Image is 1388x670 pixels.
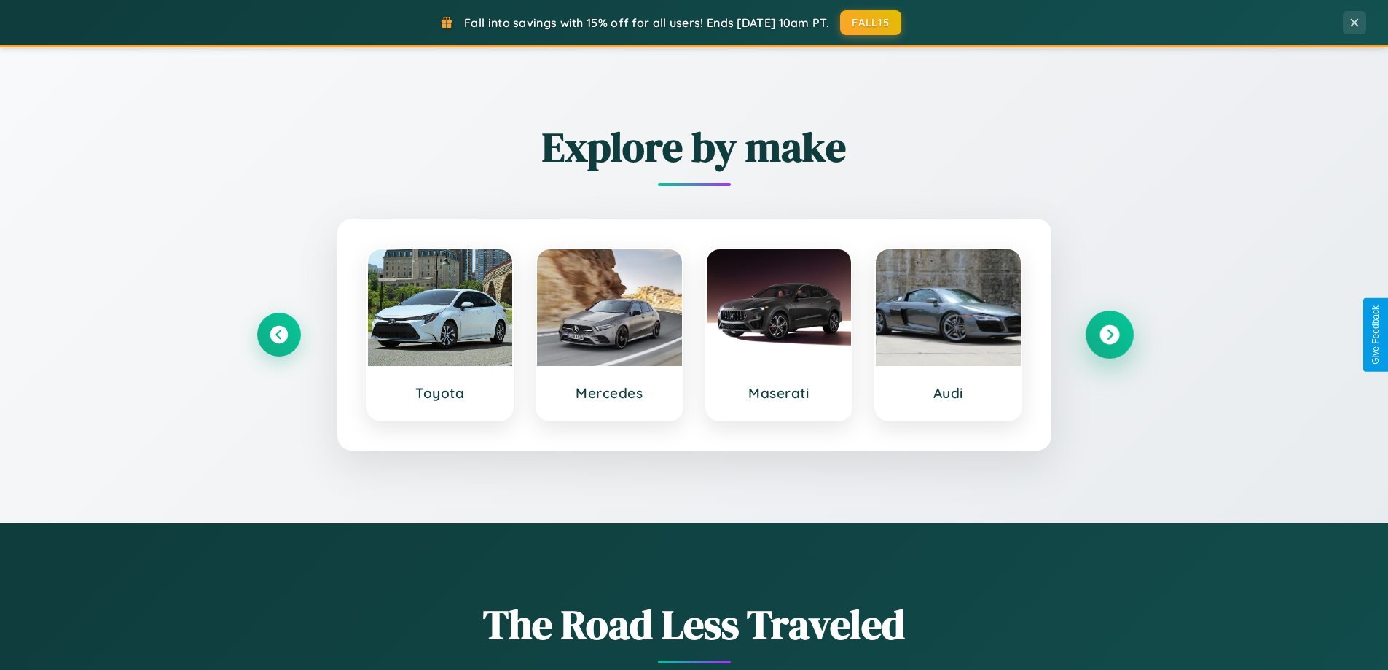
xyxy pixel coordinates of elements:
[464,15,829,30] span: Fall into savings with 15% off for all users! Ends [DATE] 10am PT.
[840,10,901,35] button: FALL15
[552,384,667,402] h3: Mercedes
[1371,305,1381,365] div: Give Feedback
[383,384,498,402] h3: Toyota
[721,384,837,402] h3: Maserati
[890,384,1006,402] h3: Audi
[257,119,1132,175] h2: Explore by make
[257,596,1132,653] h1: The Road Less Traveled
